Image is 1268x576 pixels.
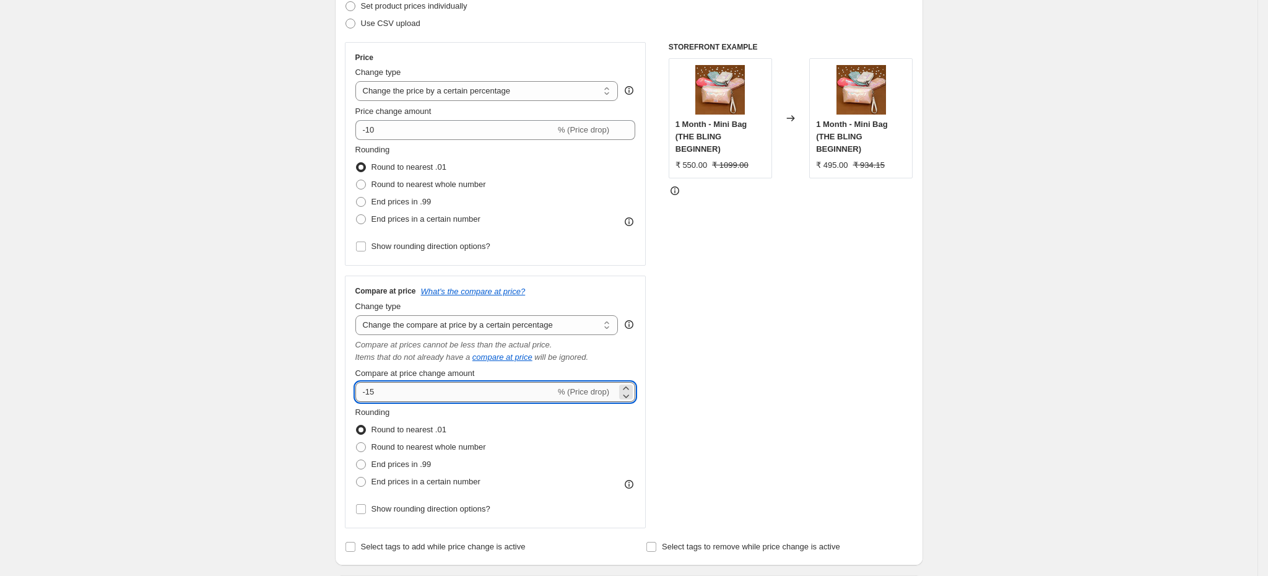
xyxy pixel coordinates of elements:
[853,160,885,170] span: ₹ 934.15
[669,42,913,52] h6: STOREFRONT EXAMPLE
[371,242,490,251] span: Show rounding direction options?
[355,302,401,311] span: Change type
[371,425,446,434] span: Round to nearest .01
[371,460,432,469] span: End prices in .99
[355,340,552,349] i: Compare at prices cannot be less than the actual price.
[371,214,480,224] span: End prices in a certain number
[623,318,635,331] div: help
[371,477,480,486] span: End prices in a certain number
[836,65,886,115] img: decemeberb_bag_sm_80x.jpg
[816,120,888,154] span: 1 Month - Mini Bag (THE BLING BEGINNER)
[371,180,486,189] span: Round to nearest whole number
[712,160,749,170] span: ₹ 1099.00
[558,387,609,396] span: % (Price drop)
[355,68,401,77] span: Change type
[355,369,475,378] span: Compare at price change amount
[355,352,471,362] i: Items that do not already have a
[355,120,555,140] input: -15
[675,160,707,170] span: ₹ 550.00
[662,542,840,551] span: Select tags to remove while price change is active
[816,160,848,170] span: ₹ 495.00
[534,352,588,362] i: will be ignored.
[695,65,745,115] img: decemeberb_bag_sm_80x.jpg
[421,287,526,296] button: What's the compare at price?
[675,120,747,154] span: 1 Month - Mini Bag (THE BLING BEGINNER)
[361,1,467,11] span: Set product prices individually
[472,352,532,362] button: compare at price
[371,442,486,452] span: Round to nearest whole number
[371,197,432,206] span: End prices in .99
[355,145,390,154] span: Rounding
[623,84,635,97] div: help
[361,19,420,28] span: Use CSV upload
[355,408,390,417] span: Rounding
[371,504,490,513] span: Show rounding direction options?
[361,542,526,551] span: Select tags to add while price change is active
[355,107,432,116] span: Price change amount
[558,125,609,134] span: % (Price drop)
[355,286,416,296] h3: Compare at price
[371,162,446,172] span: Round to nearest .01
[355,382,555,402] input: -15
[355,53,373,63] h3: Price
